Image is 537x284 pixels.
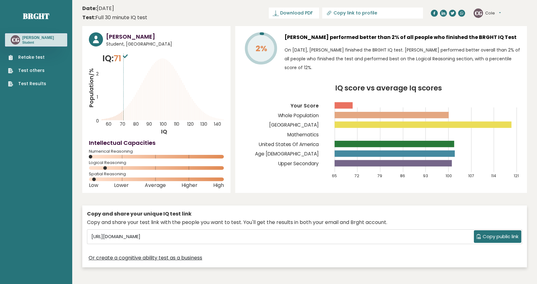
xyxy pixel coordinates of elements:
a: Download PDF [269,8,319,19]
tspan: [GEOGRAPHIC_DATA] [269,122,319,128]
tspan: 60 [106,121,111,128]
tspan: IQ [161,128,167,135]
tspan: 2 [96,71,99,77]
tspan: 86 [400,173,405,179]
tspan: United States Of America [259,141,319,148]
a: Test others [8,67,46,74]
tspan: 2% [256,43,267,54]
tspan: 100 [446,173,452,179]
tspan: Age [DEMOGRAPHIC_DATA] [255,151,319,157]
tspan: Your Score [291,102,319,109]
tspan: 0 [96,118,99,124]
h3: [PERSON_NAME] performed better than 2% of all people who finished the BRGHT IQ Test [285,32,520,42]
span: Average [145,184,166,187]
b: Test: [82,14,95,21]
tspan: 140 [214,121,221,128]
tspan: 121 [514,173,519,179]
tspan: 1 [97,94,98,101]
span: Spatial Reasoning [89,173,224,175]
tspan: 93 [423,173,428,179]
p: On [DATE], [PERSON_NAME] finished the BRGHT IQ test. [PERSON_NAME] performed better overall than ... [285,46,520,72]
span: Numerical Reasoning [89,150,224,153]
tspan: 120 [187,121,194,128]
span: Higher [182,184,198,187]
text: CG [12,36,19,43]
div: Copy and share your unique IQ test link [87,210,522,218]
button: Cole [485,10,501,16]
tspan: 90 [146,121,152,128]
tspan: Mathematics [288,131,319,138]
span: Copy public link [483,233,518,240]
p: Student [22,41,54,45]
span: Download PDF [280,10,313,16]
tspan: IQ score vs average Iq scores [335,83,442,93]
tspan: Upper Secondary [278,160,319,167]
tspan: 110 [174,121,179,128]
div: Full 30 minute IQ test [82,14,147,21]
h3: [PERSON_NAME] [106,32,224,41]
tspan: 130 [200,121,207,128]
tspan: 79 [377,173,382,179]
span: Low [89,184,98,187]
h3: [PERSON_NAME] [22,35,54,40]
tspan: 114 [491,173,496,179]
tspan: 80 [133,121,139,128]
a: Test Results [8,80,46,87]
tspan: 107 [469,173,475,179]
a: Retake test [8,54,46,61]
span: 71 [114,52,129,64]
tspan: 72 [354,173,359,179]
a: Brght [23,11,49,21]
span: Lower [114,184,129,187]
b: Date: [82,5,97,12]
tspan: 65 [332,173,337,179]
button: Copy public link [474,230,521,243]
a: Or create a cognitive ability test as a business [89,254,202,262]
text: CG [475,9,482,16]
tspan: 70 [120,121,125,128]
h4: Intellectual Capacities [89,139,224,147]
p: IQ: [102,52,129,65]
tspan: 100 [160,121,167,128]
time: [DATE] [82,5,114,12]
tspan: Population/% [87,68,95,107]
span: High [213,184,224,187]
span: Logical Reasoning [89,161,224,164]
div: Copy and share your test link with the people you want to test. You'll get the results in both yo... [87,219,522,226]
span: Student, [GEOGRAPHIC_DATA] [106,41,224,47]
tspan: Whole Population [278,112,319,119]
